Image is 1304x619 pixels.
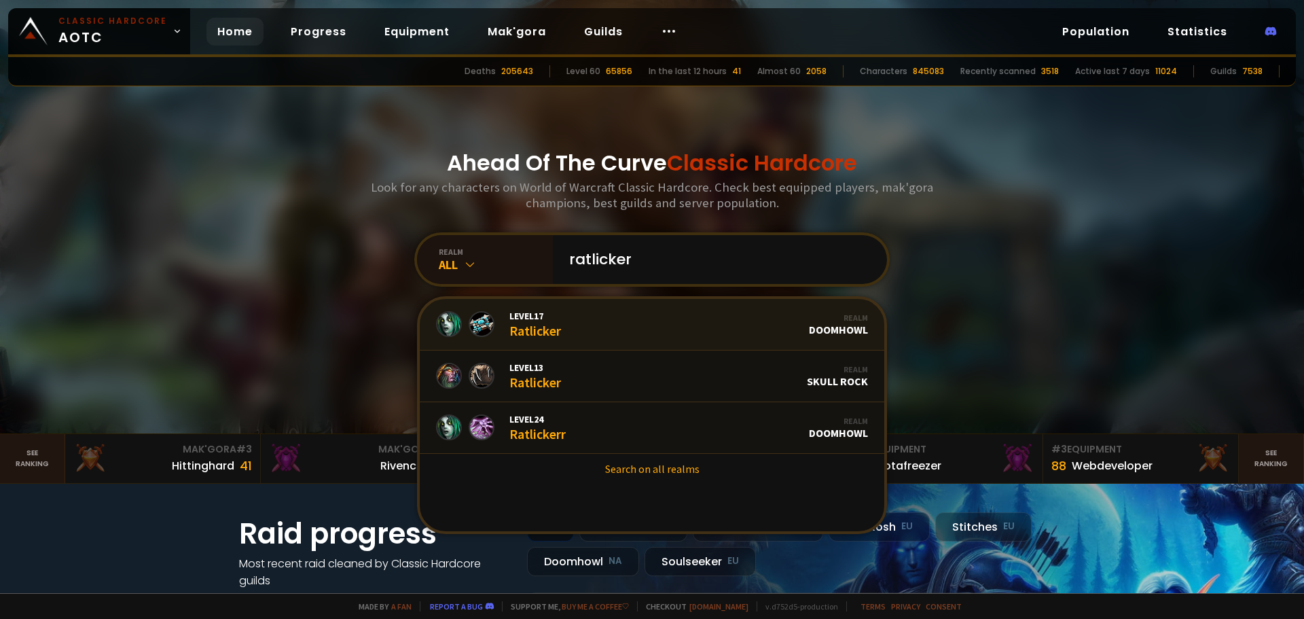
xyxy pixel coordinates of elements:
div: 65856 [606,65,632,77]
a: [DOMAIN_NAME] [689,601,748,612]
div: Hittinghard [172,457,234,474]
a: Statistics [1157,18,1238,46]
input: Search a character... [561,235,871,284]
div: Deaths [465,65,496,77]
div: Doomhowl [809,313,868,336]
h4: Most recent raid cleaned by Classic Hardcore guilds [239,555,511,589]
div: Soulseeker [645,547,756,576]
h1: Ahead Of The Curve [447,147,857,179]
div: 3518 [1041,65,1059,77]
a: Terms [861,601,886,612]
div: Equipment [856,442,1034,457]
div: In the last 12 hours [649,65,727,77]
small: EU [727,554,739,568]
div: Active last 7 days [1075,65,1150,77]
div: Ratlicker [509,361,561,391]
div: All [439,257,553,272]
span: # 3 [1051,442,1067,456]
a: Search on all realms [420,454,884,484]
a: Level13RatlickerRealmSkull Rock [420,351,884,402]
small: EU [901,520,913,533]
a: Level24RatlickerrRealmDoomhowl [420,402,884,454]
div: 205643 [501,65,533,77]
span: Made by [350,601,412,612]
div: 41 [732,65,741,77]
div: 41 [240,457,252,475]
h3: Look for any characters on World of Warcraft Classic Hardcore. Check best equipped players, mak'g... [365,179,939,211]
a: Mak'gora [477,18,557,46]
span: Checkout [637,601,748,612]
span: # 3 [236,442,252,456]
a: Report a bug [430,601,483,612]
a: Equipment [374,18,460,46]
div: Characters [860,65,907,77]
div: Equipment [1051,442,1230,457]
a: #2Equipment88Notafreezer [848,434,1043,483]
a: Buy me a coffee [562,601,629,612]
h1: Raid progress [239,512,511,555]
div: Realm [809,313,868,323]
a: Classic HardcoreAOTC [8,8,190,54]
div: Stitches [935,512,1032,542]
span: AOTC [58,15,167,48]
a: a fan [391,601,412,612]
div: Ratlickerr [509,413,566,442]
div: Level 60 [566,65,600,77]
a: Consent [926,601,962,612]
small: Classic Hardcore [58,15,167,27]
div: 88 [1051,457,1066,475]
a: Seeranking [1239,434,1304,483]
a: Population [1051,18,1140,46]
div: Mak'Gora [269,442,448,457]
div: Skull Rock [807,364,868,388]
a: Progress [280,18,357,46]
a: Privacy [891,601,920,612]
div: 7538 [1242,65,1263,77]
a: See all progress [239,590,327,605]
div: Almost 60 [757,65,801,77]
span: Level 13 [509,361,561,374]
span: Classic Hardcore [667,147,857,178]
div: Nek'Rosh [829,512,930,542]
a: Mak'Gora#2Rivench100 [261,434,456,483]
div: Guilds [1210,65,1237,77]
div: Doomhowl [809,416,868,440]
span: Level 24 [509,413,566,425]
span: v. d752d5 - production [757,601,838,612]
a: Home [206,18,264,46]
div: realm [439,247,553,257]
div: Recently scanned [960,65,1036,77]
div: Rivench [380,457,423,474]
span: Level 17 [509,310,561,322]
a: Guilds [573,18,634,46]
div: Realm [807,364,868,374]
div: Notafreezer [876,457,941,474]
small: EU [1003,520,1015,533]
a: Level17RatlickerRealmDoomhowl [420,299,884,351]
div: 11024 [1155,65,1177,77]
div: Realm [809,416,868,426]
div: Ratlicker [509,310,561,339]
a: Mak'Gora#3Hittinghard41 [65,434,261,483]
small: NA [609,554,622,568]
a: #3Equipment88Webdeveloper [1043,434,1239,483]
div: Doomhowl [527,547,639,576]
div: Mak'Gora [73,442,252,457]
span: Support me, [502,601,629,612]
div: 845083 [913,65,944,77]
div: 2058 [806,65,827,77]
div: Webdeveloper [1072,457,1153,474]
